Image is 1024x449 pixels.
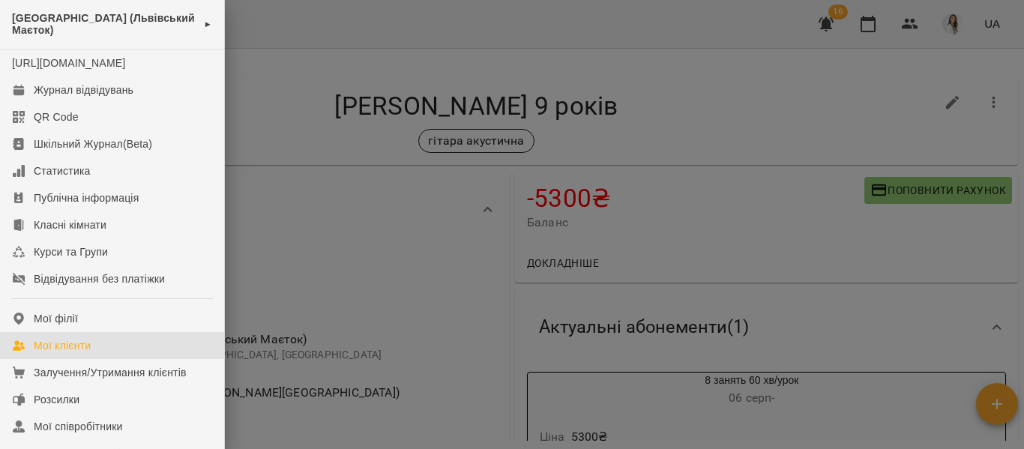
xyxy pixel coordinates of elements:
[204,18,212,30] span: ►
[34,338,91,353] div: Мої клієнти
[34,271,165,286] div: Відвідування без платіжки
[34,136,152,151] div: Шкільний Журнал(Beta)
[34,311,78,326] div: Мої філії
[34,419,123,434] div: Мої співробітники
[34,109,79,124] div: QR Code
[34,190,139,205] div: Публічна інформація
[34,217,106,232] div: Класні кімнати
[34,244,108,259] div: Курси та Групи
[34,163,91,178] div: Статистика
[34,365,187,380] div: Залучення/Утримання клієнтів
[34,392,79,407] div: Розсилки
[12,12,196,37] span: [GEOGRAPHIC_DATA] (Львівський Маєток)
[12,57,125,69] a: [URL][DOMAIN_NAME]
[34,82,133,97] div: Журнал відвідувань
